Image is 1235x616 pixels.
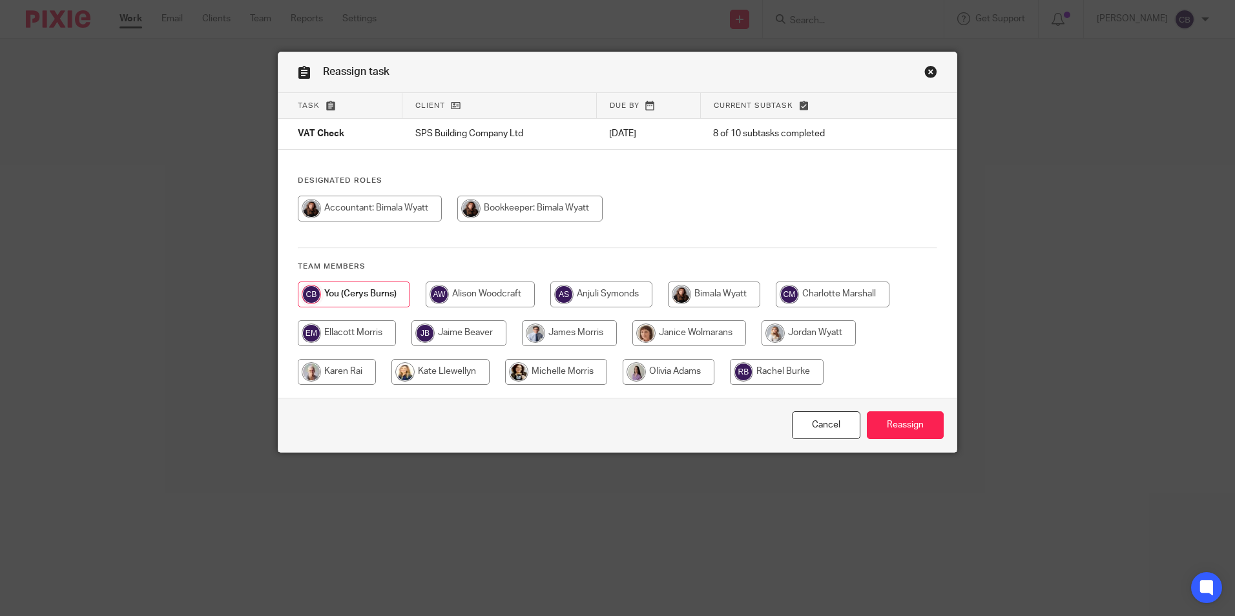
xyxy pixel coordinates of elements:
[610,102,639,109] span: Due by
[700,119,900,150] td: 8 of 10 subtasks completed
[323,67,389,77] span: Reassign task
[714,102,793,109] span: Current subtask
[298,176,937,186] h4: Designated Roles
[609,127,687,140] p: [DATE]
[298,262,937,272] h4: Team members
[298,130,344,139] span: VAT Check
[415,102,445,109] span: Client
[415,127,584,140] p: SPS Building Company Ltd
[298,102,320,109] span: Task
[867,411,944,439] input: Reassign
[792,411,860,439] a: Close this dialog window
[924,65,937,83] a: Close this dialog window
